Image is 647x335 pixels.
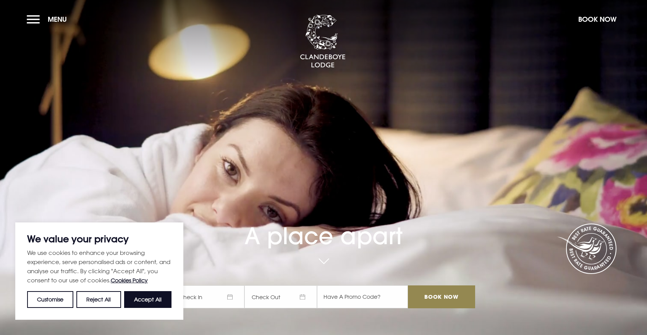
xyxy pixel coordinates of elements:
h1: A place apart [172,202,475,250]
p: We value your privacy [27,234,171,243]
img: Clandeboye Lodge [300,15,346,68]
button: Accept All [124,291,171,308]
button: Menu [27,11,71,27]
div: We value your privacy [15,222,183,320]
button: Book Now [574,11,620,27]
span: Menu [48,15,67,24]
input: Have A Promo Code? [317,285,408,308]
button: Reject All [76,291,121,308]
span: Check Out [244,285,317,308]
button: Customise [27,291,73,308]
span: Check In [172,285,244,308]
p: We use cookies to enhance your browsing experience, serve personalised ads or content, and analys... [27,248,171,285]
input: Book Now [408,285,475,308]
a: Cookies Policy [111,277,148,283]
